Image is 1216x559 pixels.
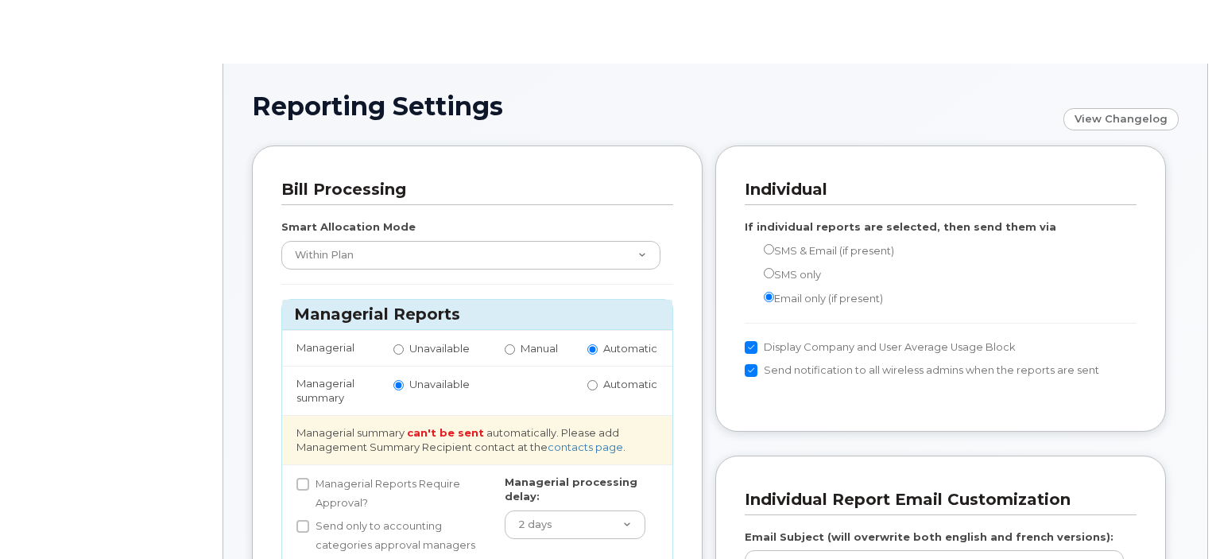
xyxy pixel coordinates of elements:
input: Automatic [587,380,598,390]
label: Send only to accounting categories approval managers [296,517,476,555]
input: SMS & Email (if present) [764,244,774,254]
input: Email only (if present) [764,292,774,302]
input: SMS only [764,268,774,278]
h3: Individual [745,179,1125,200]
input: Send only to accounting categories approval managers [296,520,309,533]
strong: can't be sent [407,426,484,439]
input: Managerial Reports Require Approval? [296,478,309,491]
label: Display Company and User Average Usage Block [745,338,1016,357]
label: SMS & Email (if present) [745,241,894,261]
input: Manual [505,344,515,355]
a: contacts page [548,441,623,453]
label: If individual reports are selected, then send them via [745,219,1056,235]
input: Unavailable [393,344,404,355]
label: SMS only [745,265,821,285]
h1: Reporting Settings [252,92,1055,120]
input: Display Company and User Average Usage Block [745,341,757,354]
input: Automatic [587,344,598,355]
label: Email only (if present) [745,289,883,309]
span: Unavailable [409,342,470,355]
h3: Individual Report Email Customization [745,489,1125,510]
label: Email Subject (will overwrite both english and french versions): [745,530,1113,545]
input: Unavailable [393,380,404,390]
td: Managerial [282,330,379,366]
h3: Managerial Reports [294,304,660,325]
label: Managerial Reports Require Approval? [296,475,476,513]
a: View Changelog [1063,108,1179,130]
input: Send notification to all wireless admins when the reports are sent [745,364,757,377]
span: Automatic [603,342,657,355]
td: Managerial summary [282,366,379,415]
h3: Bill Processing [281,179,661,200]
label: Managerial processing delay: [505,475,645,504]
td: Managerial summary automatically. Please add Management Summary Recipient contact at the . [282,415,672,464]
span: Automatic [603,378,657,390]
label: Smart Allocation Mode [281,219,416,235]
label: Send notification to all wireless admins when the reports are sent [745,361,1099,380]
span: Manual [521,342,558,355]
span: Unavailable [409,378,470,390]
